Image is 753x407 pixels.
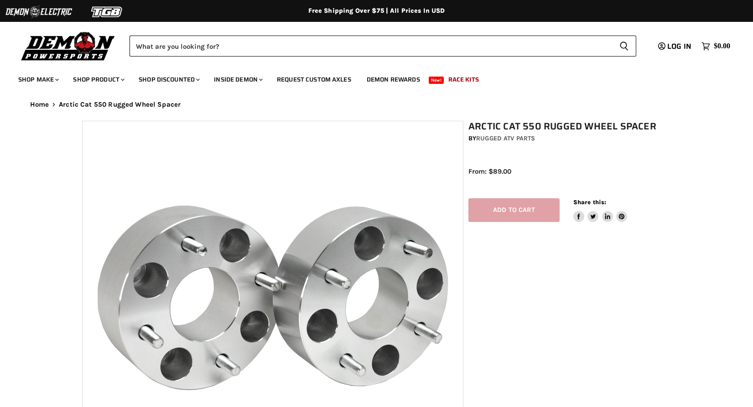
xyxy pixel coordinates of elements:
img: TGB Logo 2 [73,3,141,21]
a: Inside Demon [207,70,268,89]
a: Race Kits [441,70,486,89]
a: Home [30,101,49,108]
span: Share this: [573,199,606,206]
form: Product [130,36,636,57]
a: Shop Discounted [132,70,205,89]
div: Free Shipping Over $75 | All Prices In USD [12,7,742,15]
h1: Arctic Cat 550 Rugged Wheel Spacer [468,121,676,132]
a: Shop Product [66,70,130,89]
button: Search [612,36,636,57]
div: by [468,134,676,144]
img: Demon Powersports [18,30,118,62]
span: New! [429,77,444,84]
aside: Share this: [573,198,628,222]
span: $0.00 [714,42,730,51]
a: Shop Make [11,70,64,89]
nav: Breadcrumbs [12,101,742,108]
a: Demon Rewards [360,70,427,89]
a: Request Custom Axles [270,70,358,89]
img: Demon Electric Logo 2 [5,3,73,21]
input: Search [130,36,612,57]
a: $0.00 [697,40,735,53]
a: Rugged ATV Parts [476,134,535,142]
span: Arctic Cat 550 Rugged Wheel Spacer [59,101,181,108]
span: Log in [667,41,691,52]
ul: Main menu [11,67,728,89]
span: From: $89.00 [468,167,511,175]
a: Log in [654,42,697,51]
